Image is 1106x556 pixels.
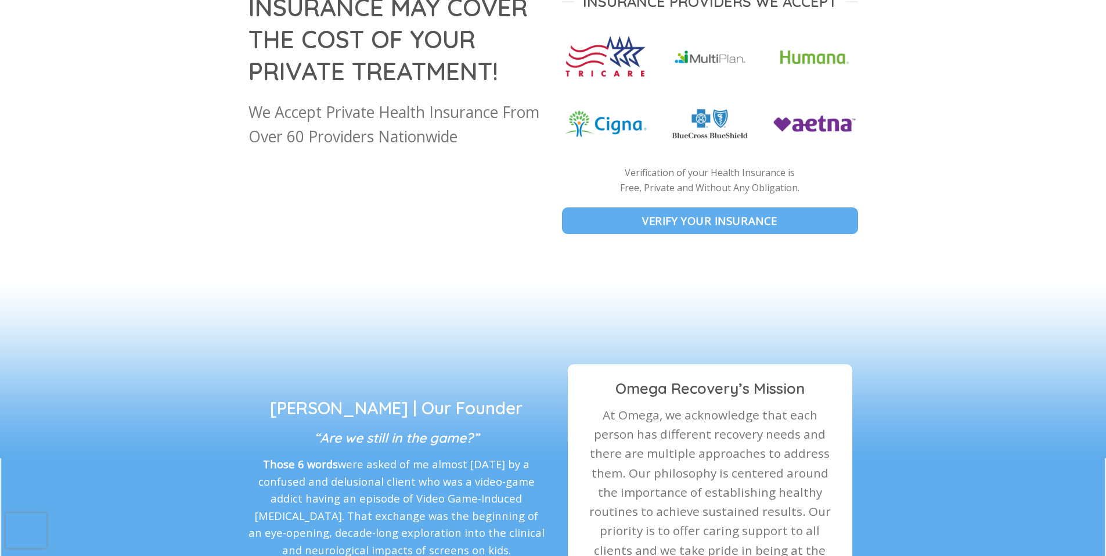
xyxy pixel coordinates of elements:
[615,379,805,397] strong: Omega Recovery’s Mission
[270,397,523,418] strong: [PERSON_NAME] | Our Founder
[562,166,858,195] p: Verification of your Health Insurance is Free, Private and Without Any Obligation.
[642,212,777,229] span: Verify Your Insurance
[248,100,545,149] p: We Accept Private Health Insurance From Over 60 Providers Nationwide
[263,457,338,471] strong: Those 6 words
[314,429,479,446] strong: “Are we still in the game?”
[562,207,858,234] a: Verify Your Insurance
